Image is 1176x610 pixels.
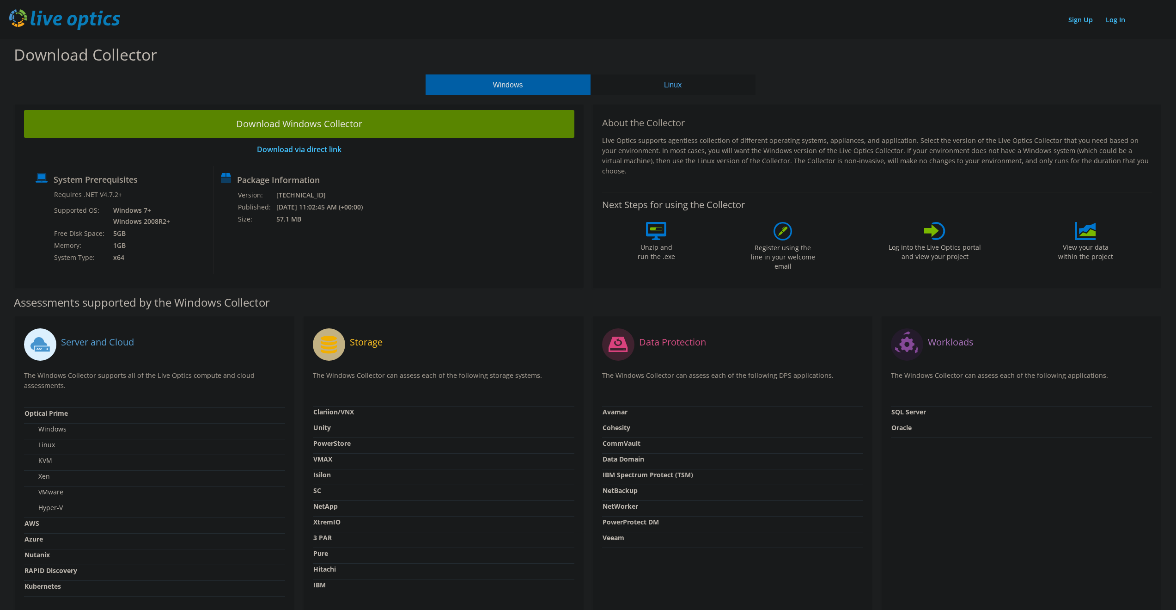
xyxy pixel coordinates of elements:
img: live_optics_svg.svg [9,9,120,30]
button: Linux [591,74,756,95]
strong: IBM Spectrum Protect (TSM) [603,470,693,479]
td: 5GB [106,228,172,240]
td: Memory: [54,240,106,252]
p: The Windows Collector can assess each of the following applications. [891,370,1152,389]
label: System Prerequisites [54,175,138,184]
strong: Veeam [603,533,624,542]
p: The Windows Collector can assess each of the following storage systems. [313,370,574,389]
strong: SQL Server [891,407,926,416]
label: Requires .NET V4.7.2+ [54,190,122,199]
strong: SC [313,486,321,495]
button: Windows [426,74,591,95]
strong: Isilon [313,470,331,479]
a: Download via direct link [257,144,341,154]
td: System Type: [54,252,106,264]
strong: CommVault [603,439,640,448]
strong: IBM [313,580,326,589]
strong: Nutanix [24,550,50,559]
label: View your data within the project [1052,240,1119,261]
strong: Avamar [603,407,628,416]
strong: Optical Prime [24,409,68,418]
label: Hyper-V [24,503,63,512]
td: [DATE] 11:02:45 AM (+00:00) [276,201,375,213]
strong: NetBackup [603,486,638,495]
p: The Windows Collector can assess each of the following DPS applications. [602,370,863,389]
h2: About the Collector [602,117,1152,129]
td: Supported OS: [54,204,106,228]
strong: Cohesity [603,423,630,432]
label: Data Protection [639,338,706,347]
strong: Azure [24,535,43,543]
label: Windows [24,425,67,434]
label: KVM [24,456,52,465]
strong: Clariion/VNX [313,407,354,416]
label: Register using the line in your welcome email [748,240,817,271]
strong: PowerProtect DM [603,518,659,526]
td: [TECHNICAL_ID] [276,189,375,201]
p: The Windows Collector supports all of the Live Optics compute and cloud assessments. [24,370,285,391]
strong: Pure [313,549,328,558]
strong: RAPID Discovery [24,566,77,575]
strong: Data Domain [603,455,644,463]
label: Linux [24,440,55,450]
td: Version: [238,189,276,201]
strong: Oracle [891,423,912,432]
label: Assessments supported by the Windows Collector [14,298,270,307]
td: 57.1 MB [276,213,375,225]
strong: VMAX [313,455,332,463]
td: Published: [238,201,276,213]
strong: PowerStore [313,439,351,448]
label: Storage [350,338,383,347]
td: x64 [106,252,172,264]
a: Log In [1101,13,1130,26]
a: Sign Up [1064,13,1097,26]
td: Free Disk Space: [54,228,106,240]
label: Download Collector [14,44,157,65]
td: Windows 7+ Windows 2008R2+ [106,204,172,228]
strong: NetApp [313,502,338,511]
strong: Kubernetes [24,582,61,591]
label: Log into the Live Optics portal and view your project [888,240,981,261]
strong: AWS [24,519,39,528]
label: Xen [24,472,50,481]
p: Live Optics supports agentless collection of different operating systems, appliances, and applica... [602,136,1152,176]
label: Package Information [237,175,320,185]
strong: NetWorker [603,502,638,511]
td: Size: [238,213,276,225]
strong: XtremIO [313,518,341,526]
label: Workloads [928,338,974,347]
a: Download Windows Collector [24,110,574,138]
label: Server and Cloud [61,338,134,347]
strong: Unity [313,423,331,432]
strong: Hitachi [313,565,336,573]
strong: 3 PAR [313,533,332,542]
label: Unzip and run the .exe [635,240,677,261]
label: VMware [24,487,63,497]
td: 1GB [106,240,172,252]
label: Next Steps for using the Collector [602,199,745,210]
